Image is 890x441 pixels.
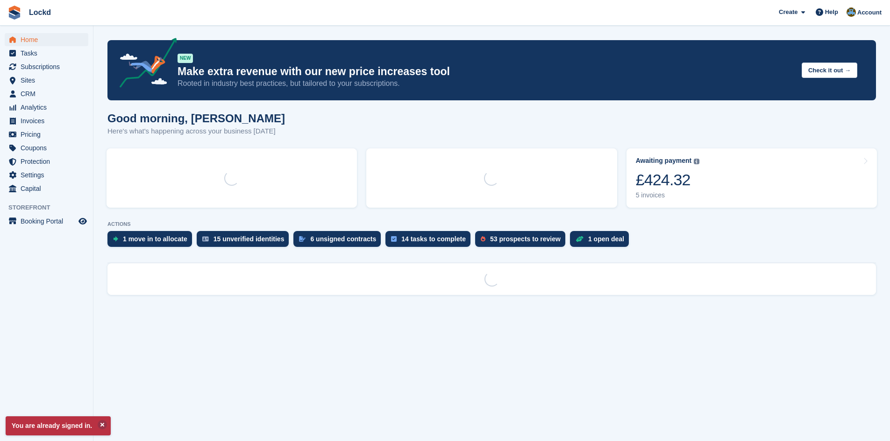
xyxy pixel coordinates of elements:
p: Rooted in industry best practices, but tailored to your subscriptions. [178,78,794,89]
a: menu [5,182,88,195]
div: Awaiting payment [636,157,692,165]
span: Coupons [21,141,77,154]
p: ACTIONS [107,221,876,227]
img: task-75834270c22a3079a89374b754ae025e5fb1db73e45f91037f5363f120a921f8.svg [391,236,397,242]
span: Sites [21,74,77,87]
span: Invoices [21,114,77,127]
div: NEW [178,54,193,63]
a: menu [5,87,88,100]
img: verify_identity-adf6edd0f0f0b5bbfe63781bf79b02c33cf7c696d77639b501bdc392416b5a36.svg [202,236,209,242]
p: Here's what's happening across your business [DATE] [107,126,285,137]
div: 15 unverified identities [214,235,285,243]
img: price-adjustments-announcement-icon-8257ccfd72463d97f412b2fc003d46551f7dbcb40ab6d574587a9cd5c0d94... [112,38,177,91]
img: icon-info-grey-7440780725fd019a000dd9b08b2336e03edf1995a4989e88bcd33f0948082b44.svg [694,159,699,164]
div: 53 prospects to review [490,235,561,243]
a: 53 prospects to review [475,231,570,252]
p: Make extra revenue with our new price increases tool [178,65,794,78]
button: Check it out → [802,63,857,78]
a: menu [5,60,88,73]
div: 14 tasks to complete [401,235,466,243]
h1: Good morning, [PERSON_NAME] [107,112,285,125]
a: 6 unsigned contracts [293,231,385,252]
span: Settings [21,168,77,182]
span: Tasks [21,47,77,60]
img: Paul Budding [847,7,856,17]
span: Pricing [21,128,77,141]
span: Account [857,8,882,17]
span: Capital [21,182,77,195]
div: 6 unsigned contracts [310,235,376,243]
span: Analytics [21,101,77,114]
a: menu [5,74,88,87]
a: menu [5,215,88,228]
a: 1 open deal [570,231,634,252]
img: move_ins_to_allocate_icon-fdf77a2bb77ea45bf5b3d319d69a93e2d87916cf1d5bf7949dd705db3b84f3ca.svg [113,236,118,242]
span: Help [825,7,838,17]
a: 1 move in to allocate [107,231,197,252]
span: Storefront [8,203,93,212]
span: Subscriptions [21,60,77,73]
a: menu [5,141,88,154]
img: deal-1b604bf984904fb50ccaf53a9ad4b4a5d6e5aea283cecdc64d6e3604feb123c2.svg [576,236,584,242]
div: 1 move in to allocate [123,235,187,243]
a: 15 unverified identities [197,231,294,252]
a: Lockd [25,5,55,20]
img: prospect-51fa495bee0391a8d652442698ab0144808aea92771e9ea1ae160a38d050c398.svg [481,236,485,242]
img: stora-icon-8386f47178a22dfd0bd8f6a31ec36ba5ce8667c1dd55bd0f319d3a0aa187defe.svg [7,6,21,20]
span: Protection [21,155,77,168]
p: You are already signed in. [6,416,111,435]
a: menu [5,168,88,182]
a: menu [5,33,88,46]
a: menu [5,114,88,127]
div: 1 open deal [588,235,624,243]
a: menu [5,155,88,168]
span: Booking Portal [21,215,77,228]
a: Preview store [77,216,88,227]
span: Home [21,33,77,46]
a: menu [5,101,88,114]
img: contract_signature_icon-13c848040528278c33f63329250d36e43548de30e8caae1d1a13099fd9432cc5.svg [299,236,306,242]
a: menu [5,128,88,141]
span: CRM [21,87,77,100]
a: 14 tasks to complete [385,231,475,252]
a: menu [5,47,88,60]
div: £424.32 [636,170,700,189]
span: Create [779,7,797,17]
a: Awaiting payment £424.32 5 invoices [627,148,877,208]
div: 5 invoices [636,191,700,199]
